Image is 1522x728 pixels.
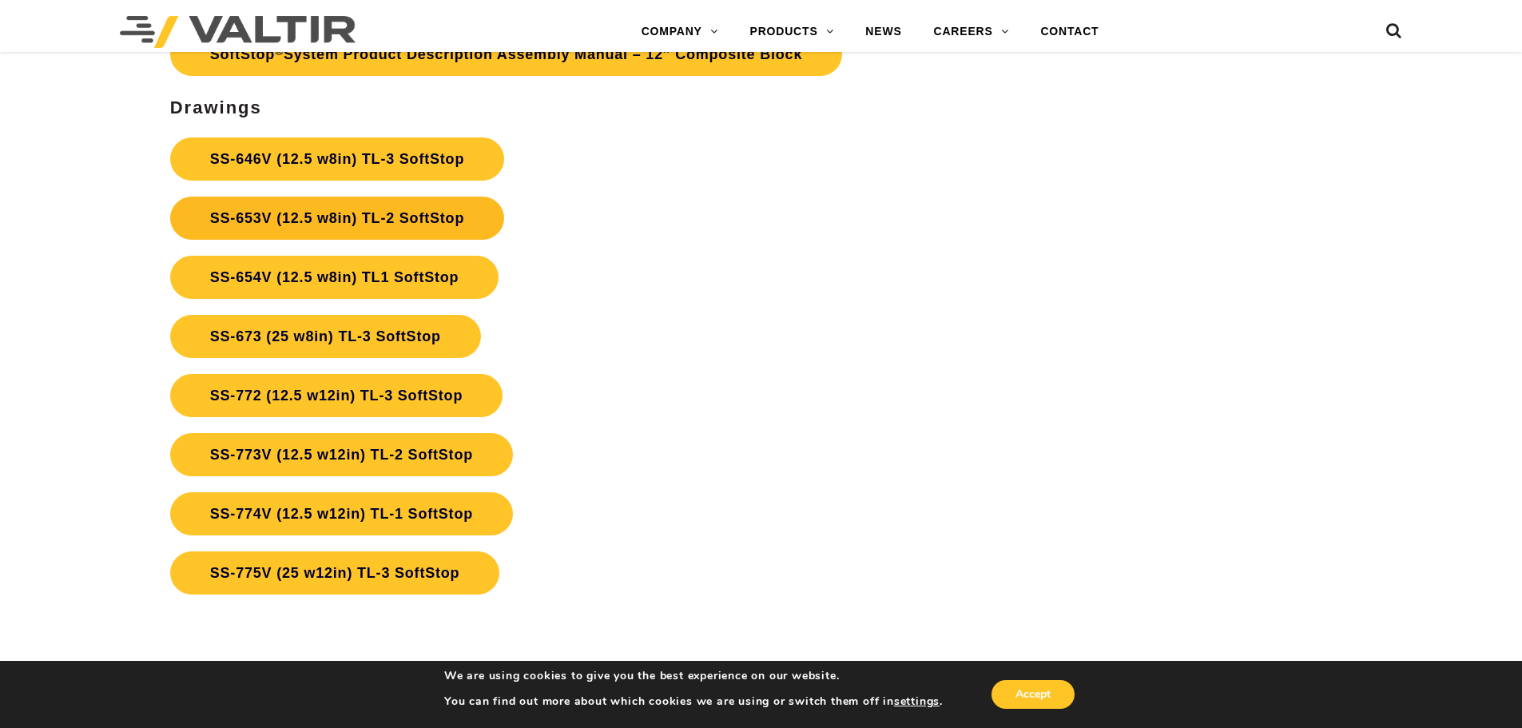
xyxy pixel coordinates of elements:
a: CAREERS [918,16,1025,48]
a: SS-775V (25 w12in) TL-3 SoftStop [170,551,500,595]
a: SS-646V (12.5 w8in) TL-3 SoftStop [170,137,504,181]
p: You can find out more about which cookies we are using or switch them off in . [444,694,943,709]
button: settings [894,694,940,709]
a: SS-772 (12.5 w12in) TL-3 SoftStop [170,374,503,417]
a: COMPANY [626,16,734,48]
a: NEWS [849,16,917,48]
a: SS-654V (12.5 w8in) TL1 SoftStop [170,256,499,299]
p: We are using cookies to give you the best experience on our website. [444,669,943,683]
a: CONTACT [1024,16,1115,48]
button: Accept [991,680,1075,709]
a: SS-773V (12.5 w12in) TL-2 SoftStop [170,433,513,476]
a: SoftStop®System Product Description Assembly Manual – 12″ Composite Block [170,33,842,76]
a: PRODUCTS [734,16,850,48]
a: SS-774V (12.5 w12in) TL-1 SoftStop [170,492,513,535]
a: SS-653V (12.5 w8in) TL-2 SoftStop [170,197,504,240]
a: SS-673 (25 w8in) TL-3 SoftStop [170,315,481,358]
img: Valtir [120,16,356,48]
strong: Drawings [170,97,262,117]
